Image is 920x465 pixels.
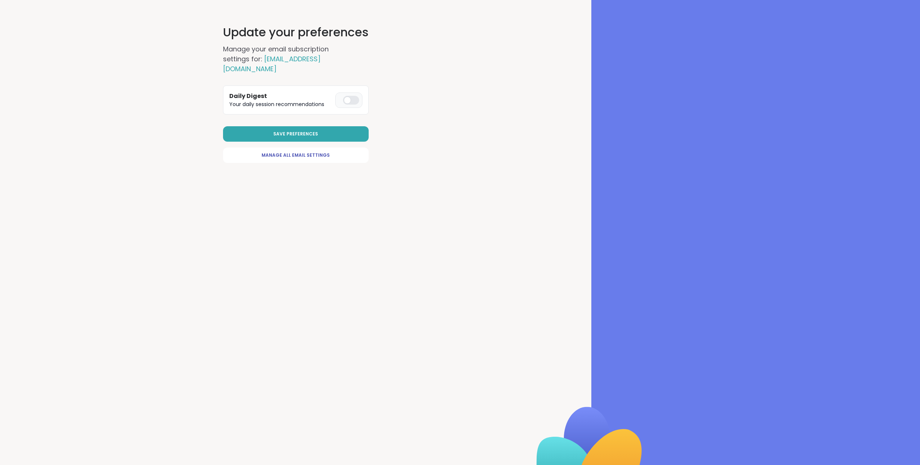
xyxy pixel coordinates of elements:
[223,126,369,142] button: Save Preferences
[229,101,332,108] p: Your daily session recommendations
[223,148,369,163] a: Manage All Email Settings
[223,54,321,73] span: [EMAIL_ADDRESS][DOMAIN_NAME]
[262,152,330,159] span: Manage All Email Settings
[223,23,369,41] h1: Update your preferences
[229,92,332,101] h3: Daily Digest
[273,131,318,137] span: Save Preferences
[223,44,355,74] h2: Manage your email subscription settings for:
